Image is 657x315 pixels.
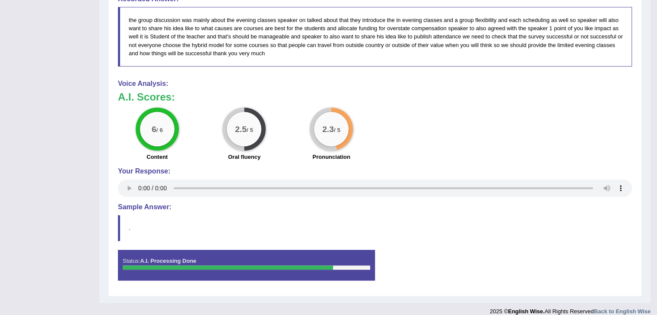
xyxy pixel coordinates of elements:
[146,153,168,161] label: Content
[152,124,156,134] big: 6
[247,126,253,133] small: / 5
[228,153,260,161] label: Oral fluency
[118,80,632,88] h4: Voice Analysis:
[140,258,196,264] strong: A.I. Processing Done
[156,126,163,133] small: / 6
[508,308,544,315] strong: English Wise.
[118,203,632,211] h4: Sample Answer:
[118,250,375,280] div: Status:
[322,124,334,134] big: 2.3
[118,167,632,175] h4: Your Response:
[235,124,247,134] big: 2.5
[118,91,175,103] b: A.I. Scores:
[118,215,632,241] blockquote: .
[594,308,651,315] a: Back to English Wise
[334,126,340,133] small: / 5
[118,7,632,66] blockquote: the group discussion was mainly about the evening classes speaker on talked about that they intro...
[312,153,350,161] label: Pronunciation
